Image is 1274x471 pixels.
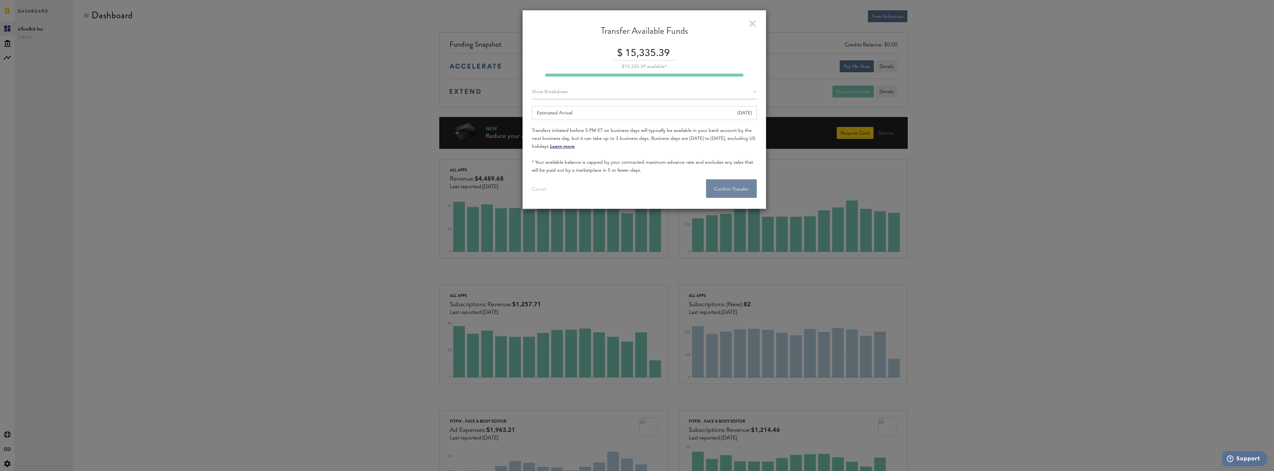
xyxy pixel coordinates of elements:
[532,89,543,94] span: Show
[532,127,757,174] div: Transfers initiated before 5 PM ET on business days will typically be available in your bank acco...
[532,64,757,69] div: $15,335.39 available*
[532,85,757,99] div: Breakdown
[706,179,757,198] button: Confirm Transfer
[550,144,575,149] a: Learn more
[532,106,757,120] div: Estimated Arrival
[738,106,752,120] div: [DATE]
[524,179,554,198] button: Cancel
[532,25,757,42] div: Transfer Available Funds
[613,47,623,61] div: $
[1222,451,1267,468] iframe: Opens a widget where you can find more information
